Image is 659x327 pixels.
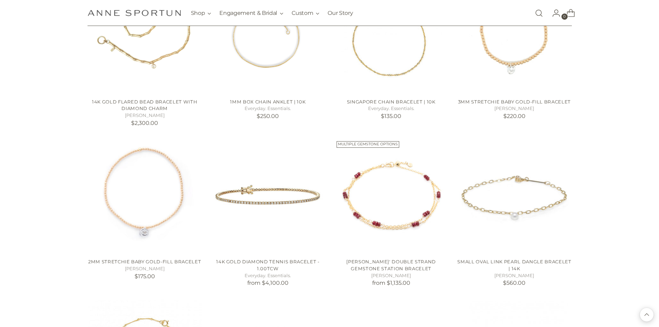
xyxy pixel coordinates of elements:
[211,138,325,253] a: 14k Gold Diamond Tennis Bracelet - 1.00tcw
[230,99,305,105] a: 1mm Box Chain Anklet | 10k
[334,138,448,253] a: Luna' Double Strand Gemstone Station Bracelet
[334,105,448,112] h5: Everyday. Essentials.
[328,6,353,21] a: Our Story
[88,259,201,264] a: 2mm Stretchie Baby Gold-Fill Bracelet
[381,113,401,119] span: $135.00
[92,99,197,111] a: 14k Gold Flared Bead Bracelet with Diamond Charm
[334,272,448,279] h5: [PERSON_NAME]
[457,259,571,271] a: Small Oval Link Pearl Dangle Bracelet | 14k
[211,279,325,287] p: from $4,100.00
[458,99,571,105] a: 3mm Stretchie Baby Gold-Fill Bracelet
[135,273,155,280] span: $175.00
[257,113,279,119] span: $250.00
[211,272,325,279] h5: Everyday. Essentials.
[131,120,158,126] span: $2,300.00
[292,6,319,21] button: Custom
[347,99,436,105] a: Singapore Chain Bracelet | 10K
[88,138,202,253] a: 2mm Stretchie Baby Gold-Fill Bracelet
[547,6,560,20] a: Go to the account page
[88,112,202,119] h5: [PERSON_NAME]
[88,265,202,272] h5: [PERSON_NAME]
[211,105,325,112] h5: Everyday. Essentials.
[457,105,571,112] h5: [PERSON_NAME]
[346,259,436,271] a: [PERSON_NAME]' Double Strand Gemstone Station Bracelet
[457,272,571,279] h5: [PERSON_NAME]
[561,6,575,20] a: Open cart modal
[532,6,546,20] a: Open search modal
[88,10,181,16] a: Anne Sportun Fine Jewellery
[216,259,319,271] a: 14k Gold Diamond Tennis Bracelet - 1.00tcw
[503,113,525,119] span: $220.00
[457,138,571,253] a: Small Oval Link Pearl Dangle Bracelet | 14k
[561,13,568,20] span: 0
[640,308,653,321] button: Back to top
[334,279,448,287] p: from $1,135.00
[219,6,283,21] button: Engagement & Bridal
[503,280,525,286] span: $560.00
[191,6,211,21] button: Shop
